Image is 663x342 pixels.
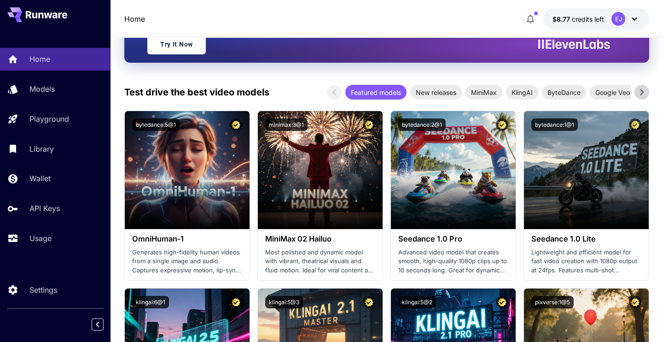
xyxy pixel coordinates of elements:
[496,296,508,308] button: Certified Model – Vetted for best performance and includes a commercial license.
[132,235,242,243] h3: OmniHuman‑1
[125,111,250,229] img: alt
[531,296,574,308] button: pixverse:1@5
[147,34,206,54] a: Try It Now
[506,88,538,97] span: KlingAI
[410,88,462,97] span: New releases
[92,318,104,330] button: Collapse sidebar
[542,88,586,97] span: ByteDance
[531,118,578,131] button: bytedance:1@1
[524,111,649,229] img: alt
[496,118,508,131] button: Certified Model – Vetted for best performance and includes a commercial license.
[391,111,516,229] img: alt
[345,88,407,97] span: Featured models
[230,118,242,131] button: Certified Model – Vetted for best performance and includes a commercial license.
[410,85,462,100] div: New releases
[265,235,375,243] h3: MiniMax 02 Hailuo
[230,296,242,308] button: Certified Model – Vetted for best performance and includes a commercial license.
[258,111,383,229] img: alt
[124,13,145,24] nav: breadcrumb
[629,118,641,131] button: Certified Model – Vetted for best performance and includes a commercial license.
[29,113,69,124] p: Playground
[99,316,110,333] div: Collapse sidebar
[398,118,446,131] button: bytedance:2@1
[543,8,649,29] button: $8.76524EJ
[531,248,641,275] p: Lightweight and efficient model for fast video creation with 1080p output at 24fps. Features mult...
[29,284,57,295] p: Settings
[398,296,436,308] button: klingai:5@2
[29,53,50,65] p: Home
[124,13,145,24] a: Home
[265,248,375,275] p: Most polished and dynamic model with vibrant, theatrical visuals and fluid motion. Ideal for vira...
[552,14,604,24] div: $8.76524
[542,85,586,100] div: ByteDance
[265,296,303,308] button: klingai:5@3
[132,118,180,131] button: bytedance:5@1
[132,296,169,308] button: klingai:6@1
[465,88,502,97] span: MiniMax
[531,235,641,243] h3: Seedance 1.0 Lite
[132,248,242,275] p: Generates high-fidelity human videos from a single image and audio. Captures expressive motion, l...
[124,85,269,99] p: Test drive the best video models
[265,118,308,131] button: minimax:3@1
[345,85,407,100] div: Featured models
[552,15,572,23] span: $8.77
[398,235,508,243] h3: Seedance 1.0 Pro
[29,233,52,244] p: Usage
[572,15,604,23] span: credits left
[29,203,60,214] p: API Keys
[363,118,375,131] button: Certified Model – Vetted for best performance and includes a commercial license.
[398,248,508,275] p: Advanced video model that creates smooth, high-quality 1080p clips up to 10 seconds long. Great f...
[29,173,51,184] p: Wallet
[629,296,641,308] button: Certified Model – Vetted for best performance and includes a commercial license.
[465,85,502,100] div: MiniMax
[363,296,375,308] button: Certified Model – Vetted for best performance and includes a commercial license.
[29,83,55,94] p: Models
[590,85,635,100] div: Google Veo
[611,12,625,26] div: EJ
[29,143,54,154] p: Library
[506,85,538,100] div: KlingAI
[590,88,635,97] span: Google Veo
